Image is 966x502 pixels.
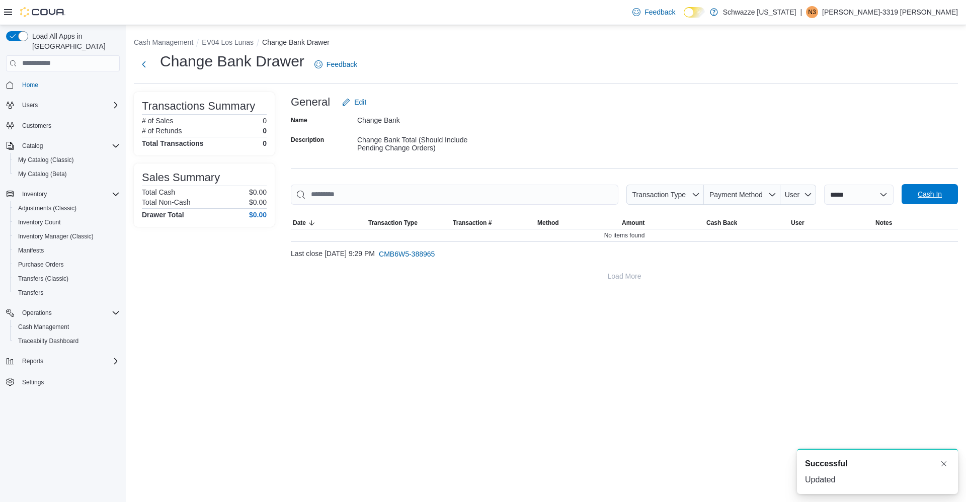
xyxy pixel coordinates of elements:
[379,249,435,259] span: CMB6W5-388965
[142,198,191,206] h6: Total Non-Cash
[14,244,48,257] a: Manifests
[791,219,804,227] span: User
[263,127,267,135] p: 0
[938,458,950,470] button: Dismiss toast
[142,188,175,196] h6: Total Cash
[134,54,154,74] button: Next
[18,119,120,132] span: Customers
[704,217,789,229] button: Cash Back
[18,188,120,200] span: Inventory
[620,217,704,229] button: Amount
[14,168,71,180] a: My Catalog (Beta)
[10,243,124,258] button: Manifests
[263,117,267,125] p: 0
[10,215,124,229] button: Inventory Count
[291,116,307,124] label: Name
[18,140,47,152] button: Catalog
[709,191,763,199] span: Payment Method
[10,286,124,300] button: Transfers
[875,219,892,227] span: Notes
[18,204,76,212] span: Adjustments (Classic)
[873,217,958,229] button: Notes
[453,219,492,227] span: Transaction #
[14,230,98,242] a: Inventory Manager (Classic)
[142,139,204,147] h4: Total Transactions
[808,6,816,18] span: N3
[14,273,120,285] span: Transfers (Classic)
[451,217,535,229] button: Transaction #
[822,6,958,18] p: [PERSON_NAME]-3319 [PERSON_NAME]
[310,54,361,74] a: Feedback
[22,309,52,317] span: Operations
[2,139,124,153] button: Catalog
[14,244,120,257] span: Manifests
[142,100,255,112] h3: Transactions Summary
[780,185,816,205] button: User
[14,168,120,180] span: My Catalog (Beta)
[10,272,124,286] button: Transfers (Classic)
[134,37,958,49] nav: An example of EuiBreadcrumbs
[18,156,74,164] span: My Catalog (Classic)
[327,59,357,69] span: Feedback
[291,266,958,286] button: Load More
[902,184,958,204] button: Cash In
[14,154,120,166] span: My Catalog (Classic)
[6,73,120,415] nav: Complex example
[18,323,69,331] span: Cash Management
[14,259,120,271] span: Purchase Orders
[805,474,950,486] div: Updated
[18,99,42,111] button: Users
[2,98,124,112] button: Users
[142,211,184,219] h4: Drawer Total
[22,378,44,386] span: Settings
[535,217,620,229] button: Method
[18,246,44,255] span: Manifests
[10,320,124,334] button: Cash Management
[249,198,267,206] p: $0.00
[291,185,618,205] input: This is a search bar. As you type, the results lower in the page will automatically filter.
[2,374,124,389] button: Settings
[160,51,304,71] h1: Change Bank Drawer
[375,244,439,264] button: CMB6W5-388965
[632,191,686,199] span: Transaction Type
[18,78,120,91] span: Home
[14,216,120,228] span: Inventory Count
[537,219,559,227] span: Method
[10,334,124,348] button: Traceabilty Dashboard
[18,79,42,91] a: Home
[22,122,51,130] span: Customers
[18,337,78,345] span: Traceabilty Dashboard
[2,306,124,320] button: Operations
[357,132,492,152] div: Change Bank Total (Should Include Pending Change Orders)
[249,211,267,219] h4: $0.00
[14,335,120,347] span: Traceabilty Dashboard
[918,189,942,199] span: Cash In
[22,357,43,365] span: Reports
[806,6,818,18] div: Noe-3319 Gonzales
[805,458,847,470] span: Successful
[291,217,366,229] button: Date
[14,259,68,271] a: Purchase Orders
[10,258,124,272] button: Purchase Orders
[684,7,705,18] input: Dark Mode
[18,99,120,111] span: Users
[291,244,958,264] div: Last close [DATE] 9:29 PM
[10,153,124,167] button: My Catalog (Classic)
[291,96,330,108] h3: General
[28,31,120,51] span: Load All Apps in [GEOGRAPHIC_DATA]
[291,136,324,144] label: Description
[134,38,193,46] button: Cash Management
[18,307,120,319] span: Operations
[2,118,124,133] button: Customers
[357,112,492,124] div: Change Bank
[14,321,120,333] span: Cash Management
[626,185,704,205] button: Transaction Type
[14,230,120,242] span: Inventory Manager (Classic)
[14,321,73,333] a: Cash Management
[142,127,182,135] h6: # of Refunds
[2,187,124,201] button: Inventory
[2,77,124,92] button: Home
[18,375,120,388] span: Settings
[805,458,950,470] div: Notification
